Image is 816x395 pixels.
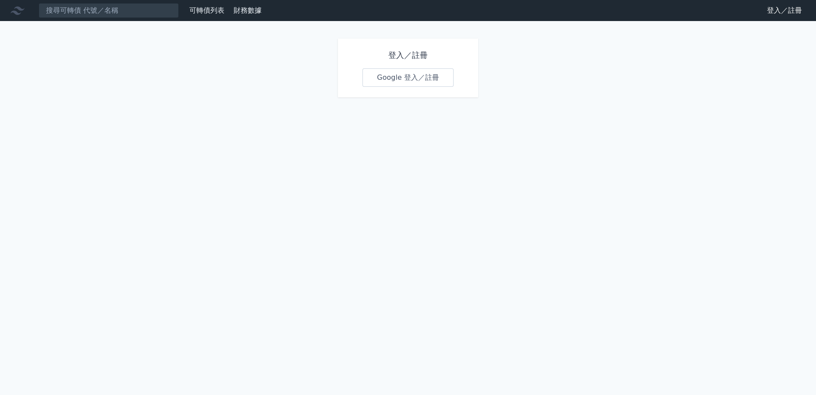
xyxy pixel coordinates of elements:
input: 搜尋可轉債 代號／名稱 [39,3,179,18]
a: 登入／註冊 [760,4,809,18]
a: 財務數據 [234,6,262,14]
h1: 登入／註冊 [362,49,454,61]
a: 可轉債列表 [189,6,224,14]
a: Google 登入／註冊 [362,68,454,87]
